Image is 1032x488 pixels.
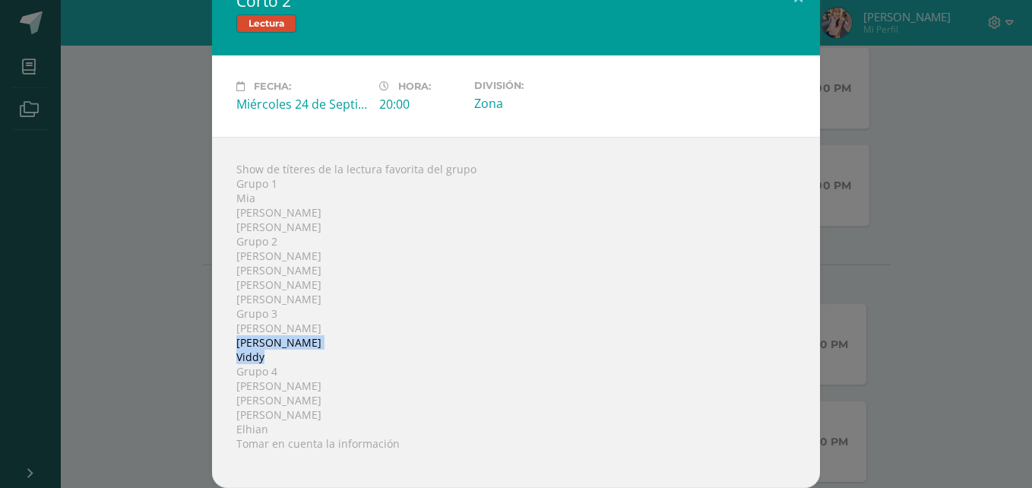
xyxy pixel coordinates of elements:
[474,80,605,91] label: División:
[254,81,291,92] span: Fecha:
[474,95,605,112] div: Zona
[236,96,367,112] div: Miércoles 24 de Septiembre
[212,137,820,488] div: Show de títeres de la lectura favorita del grupo Grupo 1 Mia [PERSON_NAME] [PERSON_NAME] Grupo 2 ...
[398,81,431,92] span: Hora:
[236,14,296,33] span: Lectura
[379,96,462,112] div: 20:00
